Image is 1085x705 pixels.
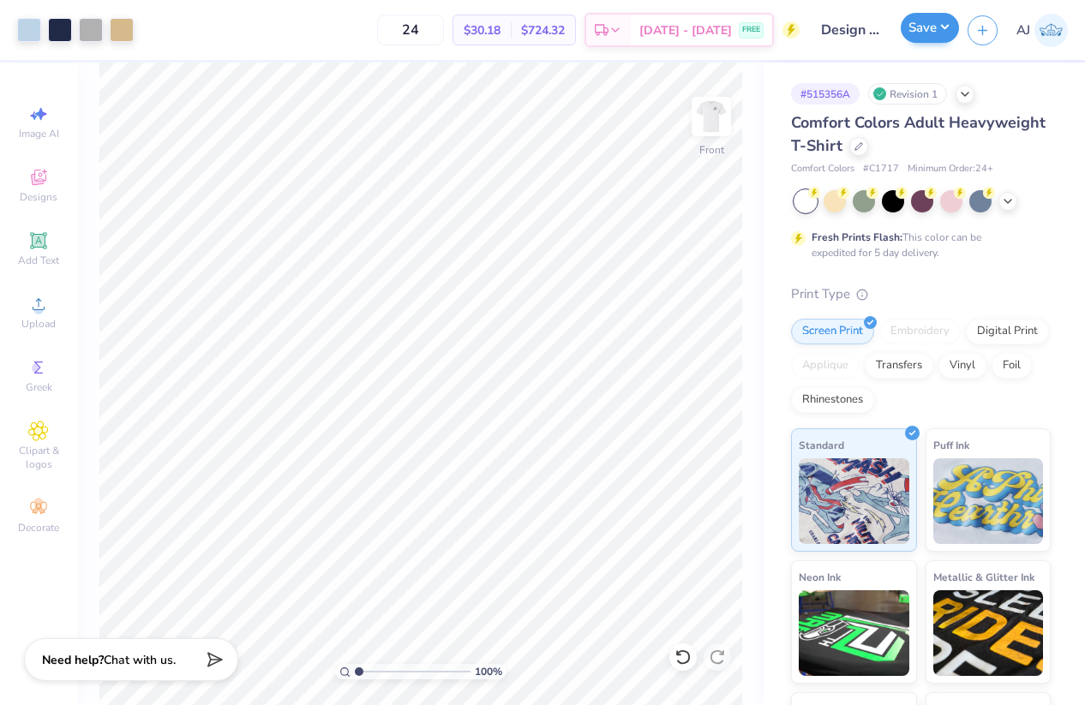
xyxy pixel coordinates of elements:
[865,353,933,379] div: Transfers
[863,162,899,176] span: # C1717
[18,521,59,535] span: Decorate
[938,353,986,379] div: Vinyl
[1016,21,1030,40] span: AJ
[966,319,1049,344] div: Digital Print
[791,387,874,413] div: Rhinestones
[9,444,69,471] span: Clipart & logos
[799,436,844,454] span: Standard
[791,112,1046,156] span: Comfort Colors Adult Heavyweight T-Shirt
[933,458,1044,544] img: Puff Ink
[791,83,860,105] div: # 515356A
[1034,14,1068,47] img: Armiel John Calzada
[933,568,1034,586] span: Metallic & Glitter Ink
[791,319,874,344] div: Screen Print
[933,436,969,454] span: Puff Ink
[791,162,854,176] span: Comfort Colors
[808,13,892,47] input: Untitled Design
[879,319,961,344] div: Embroidery
[908,162,993,176] span: Minimum Order: 24 +
[20,190,57,204] span: Designs
[1016,14,1068,47] a: AJ
[521,21,565,39] span: $724.32
[901,13,959,43] button: Save
[868,83,947,105] div: Revision 1
[21,317,56,331] span: Upload
[18,254,59,267] span: Add Text
[377,15,444,45] input: – –
[42,652,104,668] strong: Need help?
[933,590,1044,676] img: Metallic & Glitter Ink
[639,21,732,39] span: [DATE] - [DATE]
[992,353,1032,379] div: Foil
[19,127,59,140] span: Image AI
[699,142,724,158] div: Front
[791,284,1051,304] div: Print Type
[799,458,909,544] img: Standard
[791,353,860,379] div: Applique
[104,652,176,668] span: Chat with us.
[742,24,760,36] span: FREE
[799,590,909,676] img: Neon Ink
[694,99,728,134] img: Front
[799,568,841,586] span: Neon Ink
[812,230,902,244] strong: Fresh Prints Flash:
[26,380,52,394] span: Greek
[475,664,502,679] span: 100 %
[464,21,501,39] span: $30.18
[812,230,1022,260] div: This color can be expedited for 5 day delivery.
